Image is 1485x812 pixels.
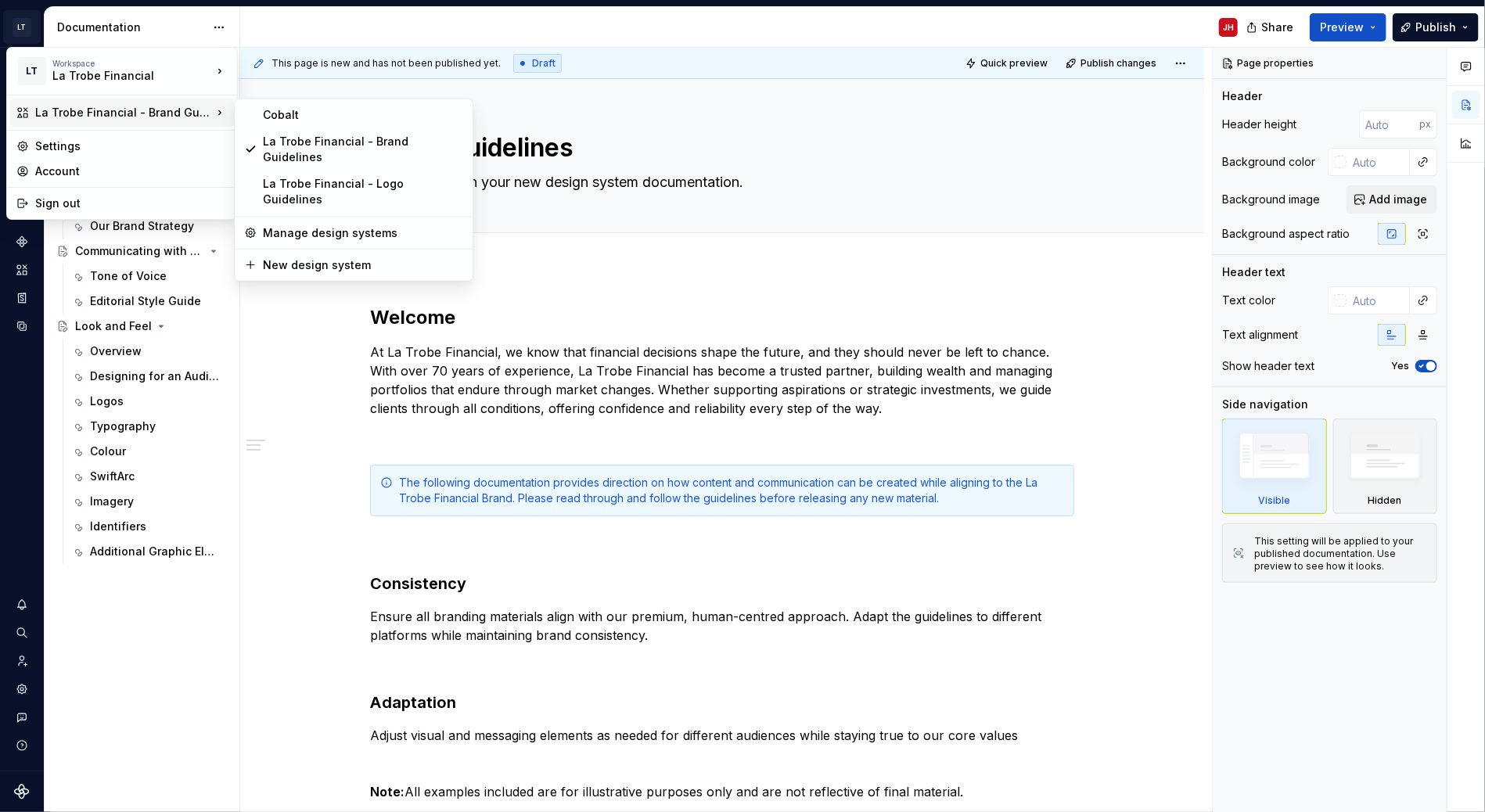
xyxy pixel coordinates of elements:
div: Account [35,163,228,179]
div: Workspace [52,59,212,68]
div: LT [18,57,46,85]
div: La Trobe Financial - Brand Guidelines [263,134,463,165]
div: La Trobe Financial - Logo Guidelines [263,176,463,207]
div: Sign out [35,196,228,211]
div: Settings [35,138,228,154]
div: La Trobe Financial - Brand Guidelines [35,105,212,120]
div: La Trobe Financial [52,68,185,84]
div: Cobalt [263,107,463,123]
div: Manage design systems [263,225,463,241]
div: New design system [263,257,463,273]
